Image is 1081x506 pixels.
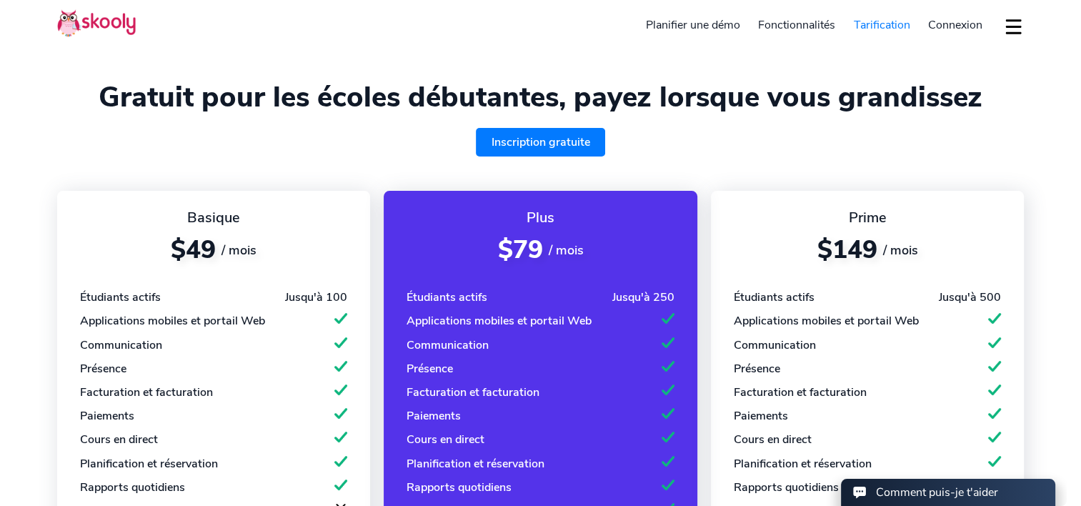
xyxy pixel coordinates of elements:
[734,313,919,329] div: Applications mobiles et portail Web
[80,432,158,447] div: Cours en direct
[734,289,815,305] div: Étudiants actifs
[57,9,136,37] img: Skooly
[734,361,780,377] div: Présence
[817,233,877,267] span: $149
[80,408,134,424] div: Paiements
[80,337,162,353] div: Communication
[80,456,218,472] div: Planification et réservation
[80,480,185,495] div: Rapports quotidiens
[1003,10,1024,43] button: dropdown menu
[637,14,749,36] a: Planifier une démo
[845,14,920,36] a: Tarification
[939,289,1001,305] div: Jusqu'à 500
[80,208,347,227] div: Basique
[171,233,216,267] span: $49
[407,361,453,377] div: Présence
[80,361,126,377] div: Présence
[80,289,161,305] div: Étudiants actifs
[612,289,674,305] div: Jusqu'à 250
[854,17,910,33] span: Tarification
[407,432,484,447] div: Cours en direct
[407,313,592,329] div: Applications mobiles et portail Web
[80,385,213,400] div: Facturation et facturation
[407,337,489,353] div: Communication
[285,289,347,305] div: Jusqu'à 100
[919,14,992,36] a: Connexion
[407,408,461,424] div: Paiements
[749,14,845,36] a: Fonctionnalités
[407,480,512,495] div: Rapports quotidiens
[57,80,1024,114] h1: Gratuit pour les écoles débutantes, payez lorsque vous grandissez
[497,233,542,267] span: $79
[80,313,265,329] div: Applications mobiles et portail Web
[407,456,544,472] div: Planification et réservation
[928,17,982,33] span: Connexion
[407,208,674,227] div: Plus
[407,385,539,400] div: Facturation et facturation
[734,208,1001,227] div: Prime
[476,128,606,157] a: Inscription gratuite
[734,385,867,400] div: Facturation et facturation
[407,289,487,305] div: Étudiants actifs
[734,337,816,353] div: Communication
[221,242,256,259] span: / mois
[548,242,583,259] span: / mois
[882,242,917,259] span: / mois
